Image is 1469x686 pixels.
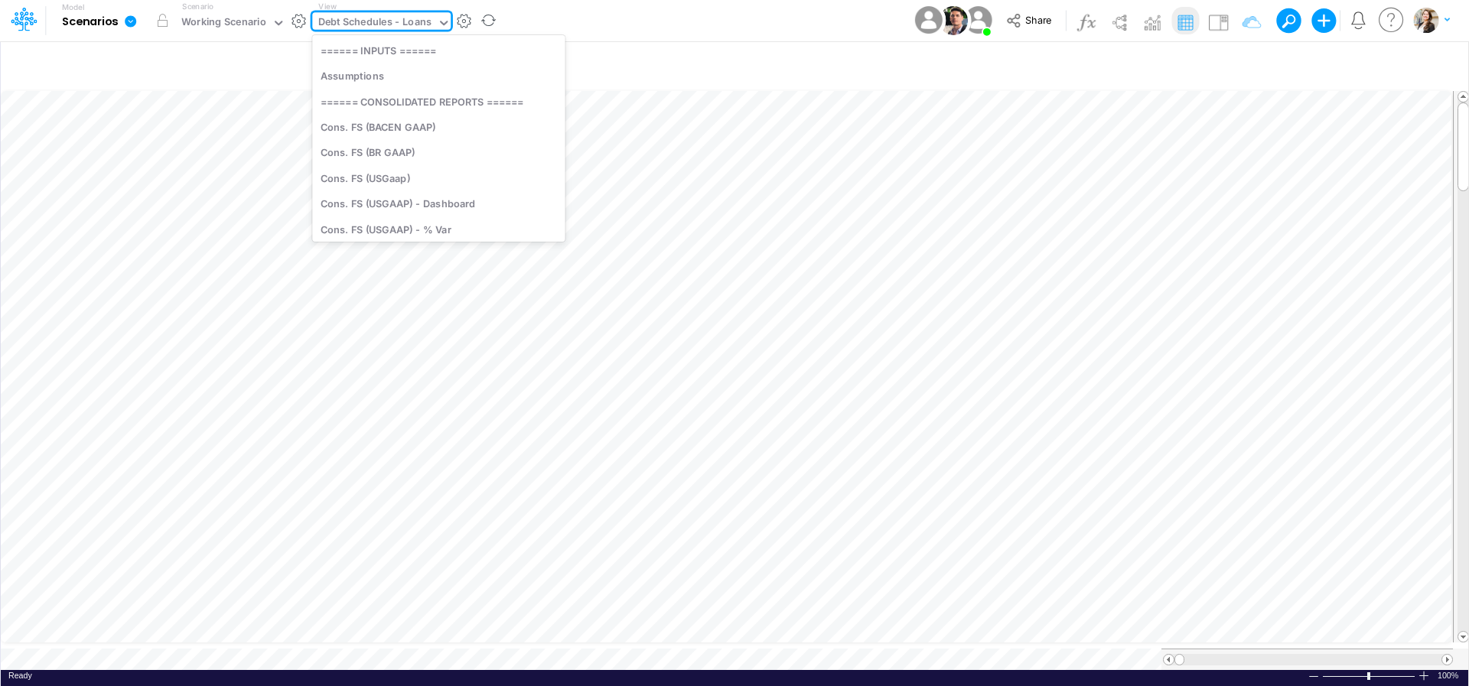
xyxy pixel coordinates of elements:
[998,9,1062,33] button: Share
[312,191,565,216] div: Cons. FS (USGAAP) - Dashboard
[62,15,119,29] b: Scenarios
[182,1,213,12] label: Scenario
[312,63,565,89] div: Assumptions
[1308,671,1320,682] div: Zoom Out
[318,1,336,12] label: View
[1367,672,1370,680] div: Zoom
[312,140,565,165] div: Cons. FS (BR GAAP)
[312,37,565,63] div: ====== INPUTS ======
[1438,670,1461,681] span: 100%
[1438,670,1461,681] div: Zoom level
[312,114,565,139] div: Cons. FS (BACEN GAAP)
[312,165,565,190] div: Cons. FS (USGaap)
[8,670,32,681] div: In Ready mode
[1418,670,1430,681] div: Zoom In
[961,3,995,37] img: User Image Icon
[62,3,85,12] label: Model
[1322,670,1418,681] div: Zoom
[1025,14,1051,25] span: Share
[1350,11,1367,29] a: Notifications
[312,89,565,114] div: ====== CONSOLIDATED REPORTS ======
[318,15,432,32] div: Debt Schedules - Loans
[8,671,32,680] span: Ready
[312,216,565,242] div: Cons. FS (USGAAP) - % Var
[911,3,946,37] img: User Image Icon
[181,15,266,32] div: Working Scenario
[939,6,968,35] img: User Image Icon
[14,48,1135,80] input: Type a title here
